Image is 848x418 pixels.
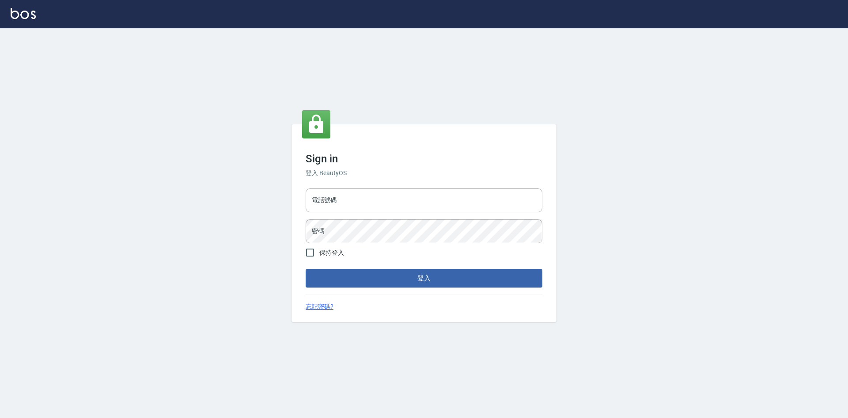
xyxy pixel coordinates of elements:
button: 登入 [306,269,542,288]
h3: Sign in [306,153,542,165]
span: 保持登入 [319,248,344,257]
a: 忘記密碼? [306,302,333,311]
h6: 登入 BeautyOS [306,169,542,178]
img: Logo [11,8,36,19]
